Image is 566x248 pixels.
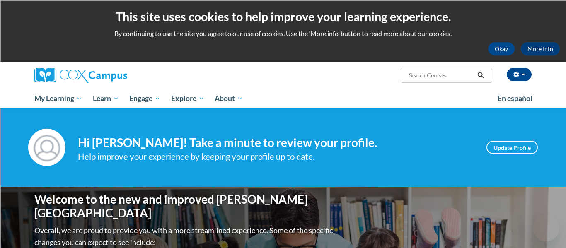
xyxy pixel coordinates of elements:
[498,94,532,103] span: En español
[34,68,127,83] img: Cox Campus
[507,68,532,81] button: Account Settings
[34,68,192,83] a: Cox Campus
[22,89,544,108] div: Main menu
[492,90,538,107] a: En español
[129,94,160,104] span: Engage
[474,70,487,80] button: Search
[171,94,204,104] span: Explore
[533,215,559,241] iframe: Button to launch messaging window
[166,89,210,108] a: Explore
[34,94,82,104] span: My Learning
[408,70,474,80] input: Search Courses
[87,89,124,108] a: Learn
[210,89,249,108] a: About
[93,94,119,104] span: Learn
[124,89,166,108] a: Engage
[215,94,243,104] span: About
[29,89,87,108] a: My Learning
